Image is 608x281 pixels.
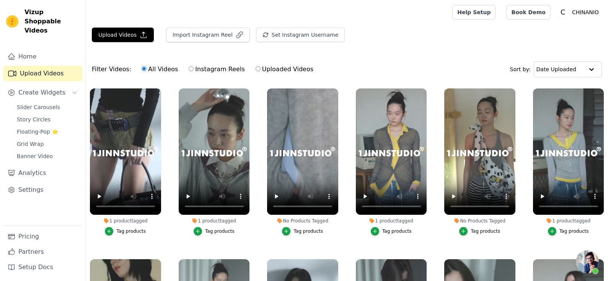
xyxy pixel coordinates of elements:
[179,218,250,224] div: 1 product tagged
[569,5,602,19] p: CHINANIO
[24,8,79,35] span: Vizup Shoppable Videos
[471,228,500,234] div: Tag products
[3,260,82,275] a: Setup Docs
[557,5,602,19] button: C CHINANIO
[142,66,147,71] input: All Videos
[17,116,51,123] span: Story Circles
[3,165,82,181] a: Analytics
[12,102,82,113] a: Slider Carousels
[3,66,82,81] a: Upload Videos
[12,151,82,162] a: Banner Video
[3,182,82,198] a: Settings
[6,15,18,28] img: Vizup
[205,228,235,234] div: Tag products
[533,218,604,224] div: 1 product tagged
[17,128,58,136] span: Floating-Pop ⭐
[452,5,496,20] a: Help Setup
[459,227,500,235] button: Tag products
[189,66,194,71] input: Instagram Reels
[267,218,338,224] div: No Products Tagged
[256,28,345,42] button: Set Instagram Username
[17,140,44,148] span: Grid Wrap
[18,88,65,97] span: Create Widgets
[116,228,146,234] div: Tag products
[92,28,154,42] button: Upload Videos
[92,60,318,78] div: Filter Videos:
[105,227,146,235] button: Tag products
[576,250,599,273] div: 开放式聊天
[382,228,412,234] div: Tag products
[3,85,82,100] button: Create Widgets
[548,227,589,235] button: Tag products
[255,64,314,74] label: Uploaded Videos
[256,66,261,71] input: Uploaded Videos
[510,61,602,77] div: Sort by:
[12,126,82,137] a: Floating-Pop ⭐
[3,229,82,244] a: Pricing
[282,227,323,235] button: Tag products
[188,64,245,74] label: Instagram Reels
[90,218,161,224] div: 1 product tagged
[12,139,82,149] a: Grid Wrap
[17,152,53,160] span: Banner Video
[17,103,60,111] span: Slider Carousels
[141,64,178,74] label: All Videos
[506,5,550,20] a: Book Demo
[12,114,82,125] a: Story Circles
[3,244,82,260] a: Partners
[356,218,427,224] div: 1 product tagged
[194,227,235,235] button: Tag products
[559,228,589,234] div: Tag products
[166,28,250,42] button: Import Instagram Reel
[3,49,82,64] a: Home
[444,218,515,224] div: No Products Tagged
[371,227,412,235] button: Tag products
[561,8,565,16] text: C
[293,228,323,234] div: Tag products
